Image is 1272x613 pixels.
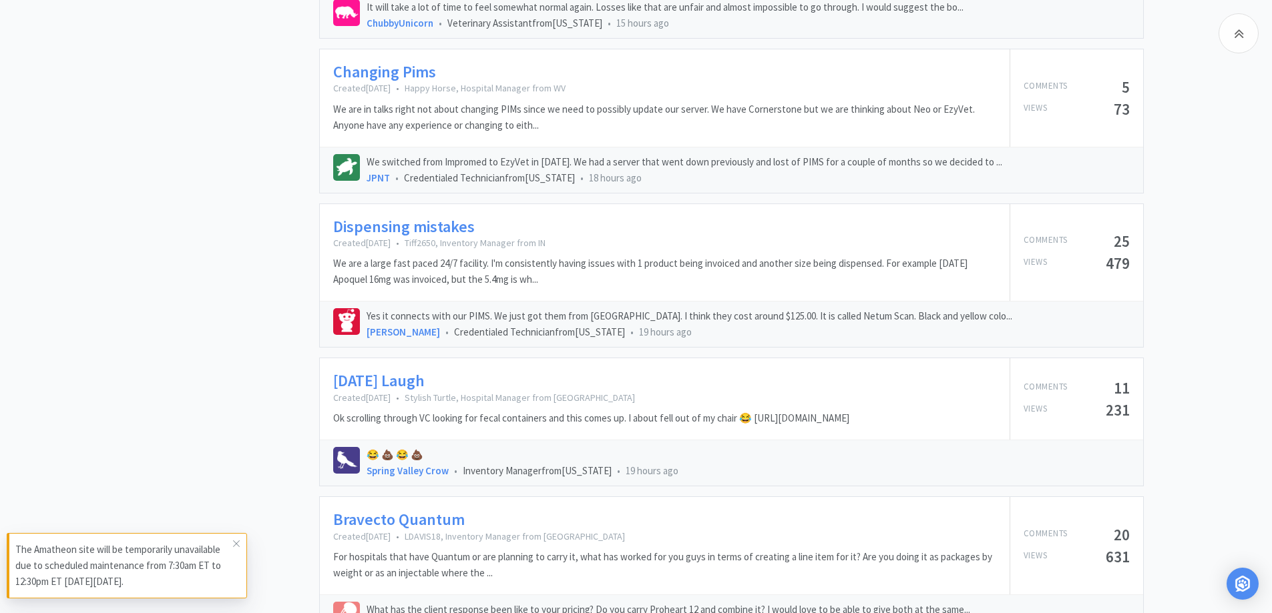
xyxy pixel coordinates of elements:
[333,510,465,530] a: Bravecto Quantum
[1106,402,1130,418] h5: 231
[367,326,440,338] a: [PERSON_NAME]
[333,255,996,287] p: We are a large fast paced 24/7 facility. I'm consistently having issues with 1 product being invo...
[1024,255,1048,271] p: Views
[439,17,442,29] span: •
[396,530,399,542] span: •
[367,170,1130,186] div: Credentialed Technician from [US_STATE]
[1024,402,1048,418] p: Views
[1024,549,1048,564] p: Views
[1227,568,1259,600] div: Open Intercom Messenger
[1106,255,1130,271] h5: 479
[367,15,1130,31] div: Veterinary Assistant from [US_STATE]
[1024,527,1068,542] p: Comments
[367,447,1130,463] p: 😂 💩 😂 💩
[333,410,849,426] p: Ok scrolling through VC looking for fecal containers and this comes up. I about fell out of my ch...
[333,549,996,581] p: For hospitals that have Quantum or are planning to carry it, what has worked for you guys in term...
[580,171,584,184] span: •
[395,171,399,184] span: •
[333,530,996,542] p: Created [DATE] LDAVIS18, Inventory Manager from [GEOGRAPHIC_DATA]
[1024,79,1068,95] p: Comments
[367,324,1130,340] div: Credentialed Technician from [US_STATE]
[1114,233,1130,249] h5: 25
[367,154,1130,170] p: We switched from Impromed to EzyVet in [DATE]. We had a server that went down previously and lost...
[367,463,1130,479] div: Inventory Manager from [US_STATE]
[333,82,996,94] p: Created [DATE] Happy Horse, Hospital Manager from WV
[1106,549,1130,564] h5: 631
[333,217,475,237] a: Dispensing mistakes
[1114,527,1130,542] h5: 20
[617,464,620,477] span: •
[333,63,436,82] a: Changing Pims
[616,17,669,29] span: 15 hours ago
[1024,380,1068,396] p: Comments
[367,171,390,184] a: JPNT
[630,326,634,338] span: •
[396,392,399,404] span: •
[1122,79,1130,95] h5: 5
[1114,380,1130,396] h5: 11
[1114,101,1130,117] h5: 73
[333,372,425,391] a: [DATE] Laugh
[367,17,433,29] a: ChubbyUnicorn
[626,464,678,477] span: 19 hours ago
[333,392,849,404] p: Created [DATE] Stylish Turtle, Hospital Manager from [GEOGRAPHIC_DATA]
[333,237,996,249] p: Created [DATE] Tiff2650, Inventory Manager from IN
[454,464,457,477] span: •
[639,326,692,338] span: 19 hours ago
[589,171,642,184] span: 18 hours ago
[367,308,1130,324] p: Yes it connects with our PIMS. We just got them from [GEOGRAPHIC_DATA]. I think they cost around ...
[15,542,233,590] p: The Amatheon site will be temporarily unavailable due to scheduled maintenance from 7:30am ET to ...
[333,101,996,133] p: We are in talks right not about changing PIMs since we need to possibly update our server. We hav...
[367,464,449,477] a: Spring Valley Crow
[396,82,399,94] span: •
[445,326,449,338] span: •
[396,237,399,249] span: •
[1024,101,1048,117] p: Views
[1024,233,1068,249] p: Comments
[608,17,611,29] span: •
